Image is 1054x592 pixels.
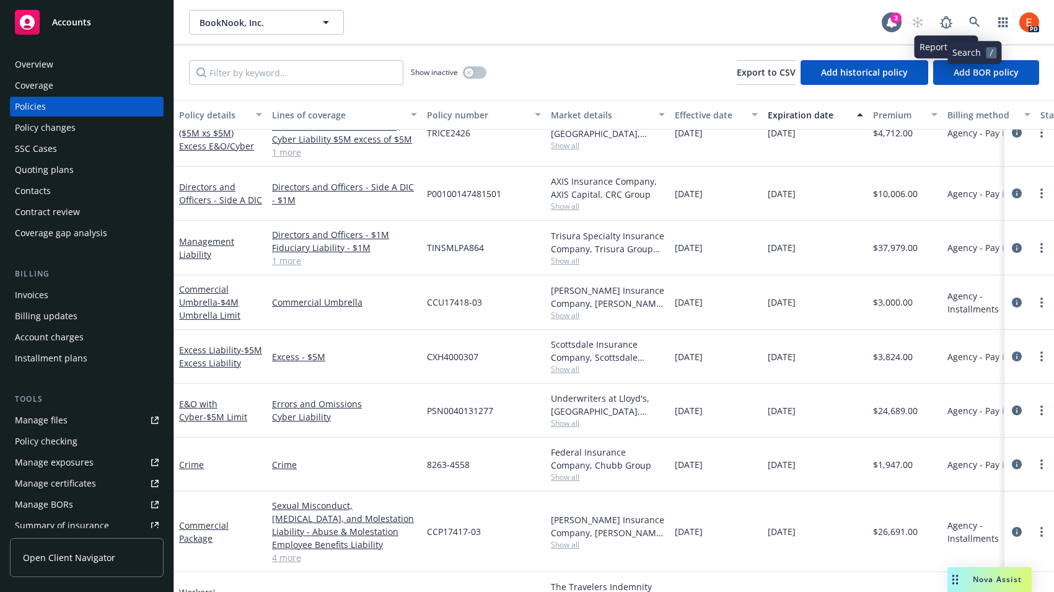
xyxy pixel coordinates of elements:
[873,458,913,471] span: $1,947.00
[179,344,262,369] a: Excess Liability
[15,97,46,117] div: Policies
[267,100,422,130] button: Lines of coverage
[551,513,665,539] div: [PERSON_NAME] Insurance Company, [PERSON_NAME] Insurance
[15,55,53,74] div: Overview
[551,310,665,320] span: Show all
[272,350,417,363] a: Excess - $5M
[868,100,942,130] button: Premium
[272,180,417,206] a: Directors and Officers - Side A DIC - $1M
[179,519,229,544] a: Commercial Package
[873,108,924,121] div: Premium
[10,181,164,201] a: Contacts
[947,458,1026,471] span: Agency - Pay in full
[675,404,703,417] span: [DATE]
[973,574,1022,585] span: Nova Assist
[15,516,109,536] div: Summary of insurance
[200,16,307,29] span: BookNook, Inc.
[179,236,234,260] a: Management Liability
[954,66,1019,78] span: Add BOR policy
[551,140,665,151] span: Show all
[1009,524,1024,539] a: circleInformation
[411,67,458,77] span: Show inactive
[933,60,1039,85] button: Add BOR policy
[272,538,417,551] a: Employee Benefits Liability
[15,76,53,95] div: Coverage
[422,100,546,130] button: Policy number
[10,139,164,159] a: SSC Cases
[10,55,164,74] a: Overview
[551,418,665,428] span: Show all
[551,392,665,418] div: Underwriters at Lloyd's, [GEOGRAPHIC_DATA], [PERSON_NAME] of London, CRC Group
[15,495,73,515] div: Manage BORs
[10,453,164,472] a: Manage exposures
[947,241,1026,254] span: Agency - Pay in full
[272,499,417,538] a: Sexual Misconduct, [MEDICAL_DATA], and Molestation Liability - Abuse & Molestation
[427,458,470,471] span: 8263-4558
[947,108,1017,121] div: Billing method
[15,118,76,138] div: Policy changes
[873,187,918,200] span: $10,006.00
[947,567,1032,592] button: Nova Assist
[551,338,665,364] div: Scottsdale Insurance Company, Scottsdale Insurance Company (Nationwide), CRC Group
[272,120,417,146] a: Excess - Errors and Omissions, Cyber Liability $5M excess of $5M
[427,241,484,254] span: TINSMLPA864
[15,285,48,305] div: Invoices
[768,126,796,139] span: [DATE]
[947,519,1030,545] span: Agency - Installments
[10,97,164,117] a: Policies
[1009,457,1024,472] a: circleInformation
[10,5,164,40] a: Accounts
[15,327,84,347] div: Account charges
[551,108,651,121] div: Market details
[427,350,478,363] span: CXH4000307
[1034,125,1049,140] a: more
[675,187,703,200] span: [DATE]
[675,458,703,471] span: [DATE]
[10,431,164,451] a: Policy checking
[15,223,107,243] div: Coverage gap analysis
[272,228,417,241] a: Directors and Officers - $1M
[179,398,247,423] a: E&O with Cyber
[934,10,959,35] a: Report a Bug
[272,458,417,471] a: Crime
[10,160,164,180] a: Quoting plans
[272,108,403,121] div: Lines of coverage
[551,229,665,255] div: Trisura Specialty Insurance Company, Trisura Group Ltd., CRC Group
[675,241,703,254] span: [DATE]
[1034,349,1049,364] a: more
[272,296,417,309] a: Commercial Umbrella
[873,241,918,254] span: $37,979.00
[890,12,902,24] div: 3
[546,100,670,130] button: Market details
[942,100,1035,130] button: Billing method
[947,289,1030,316] span: Agency - Installments
[189,10,344,35] button: BookNook, Inc.
[675,296,703,309] span: [DATE]
[272,146,417,159] a: 1 more
[551,446,665,472] div: Federal Insurance Company, Chubb Group
[768,458,796,471] span: [DATE]
[991,10,1016,35] a: Switch app
[551,539,665,550] span: Show all
[427,187,501,200] span: P00100147481501
[10,76,164,95] a: Coverage
[768,404,796,417] span: [DATE]
[10,306,164,326] a: Billing updates
[179,283,240,321] a: Commercial Umbrella
[801,60,928,85] button: Add historical policy
[947,350,1026,363] span: Agency - Pay in full
[10,223,164,243] a: Coverage gap analysis
[15,410,68,430] div: Manage files
[272,254,417,267] a: 1 more
[179,181,262,206] a: Directors and Officers - Side A DIC
[1009,403,1024,418] a: circleInformation
[10,268,164,280] div: Billing
[737,60,796,85] button: Export to CSV
[947,126,1026,139] span: Agency - Pay in full
[670,100,763,130] button: Effective date
[272,410,417,423] a: Cyber Liability
[272,397,417,410] a: Errors and Omissions
[675,108,744,121] div: Effective date
[427,525,481,538] span: CCP17417-03
[10,393,164,405] div: Tools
